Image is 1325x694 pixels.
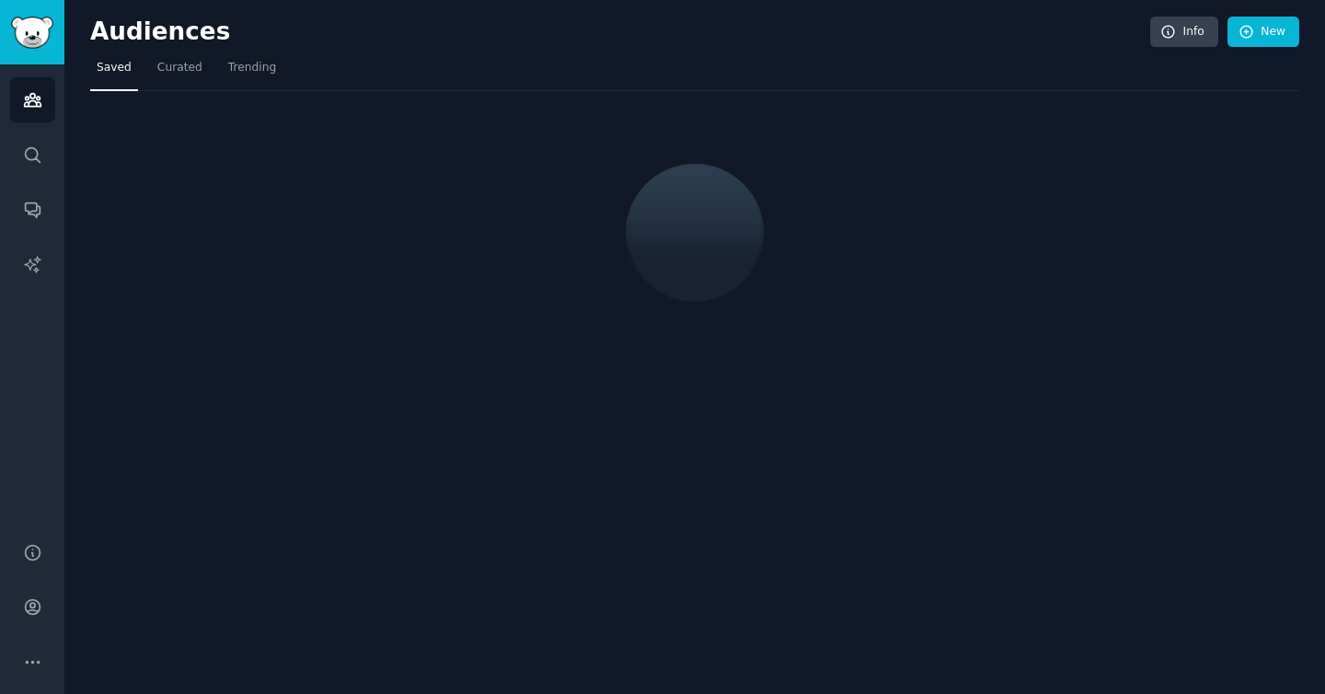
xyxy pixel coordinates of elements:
span: Curated [157,60,202,76]
a: New [1227,17,1299,48]
img: GummySearch logo [11,17,53,49]
a: Saved [90,53,138,91]
a: Trending [222,53,282,91]
a: Info [1150,17,1218,48]
h2: Audiences [90,17,1150,47]
span: Trending [228,60,276,76]
a: Curated [151,53,209,91]
span: Saved [97,60,132,76]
